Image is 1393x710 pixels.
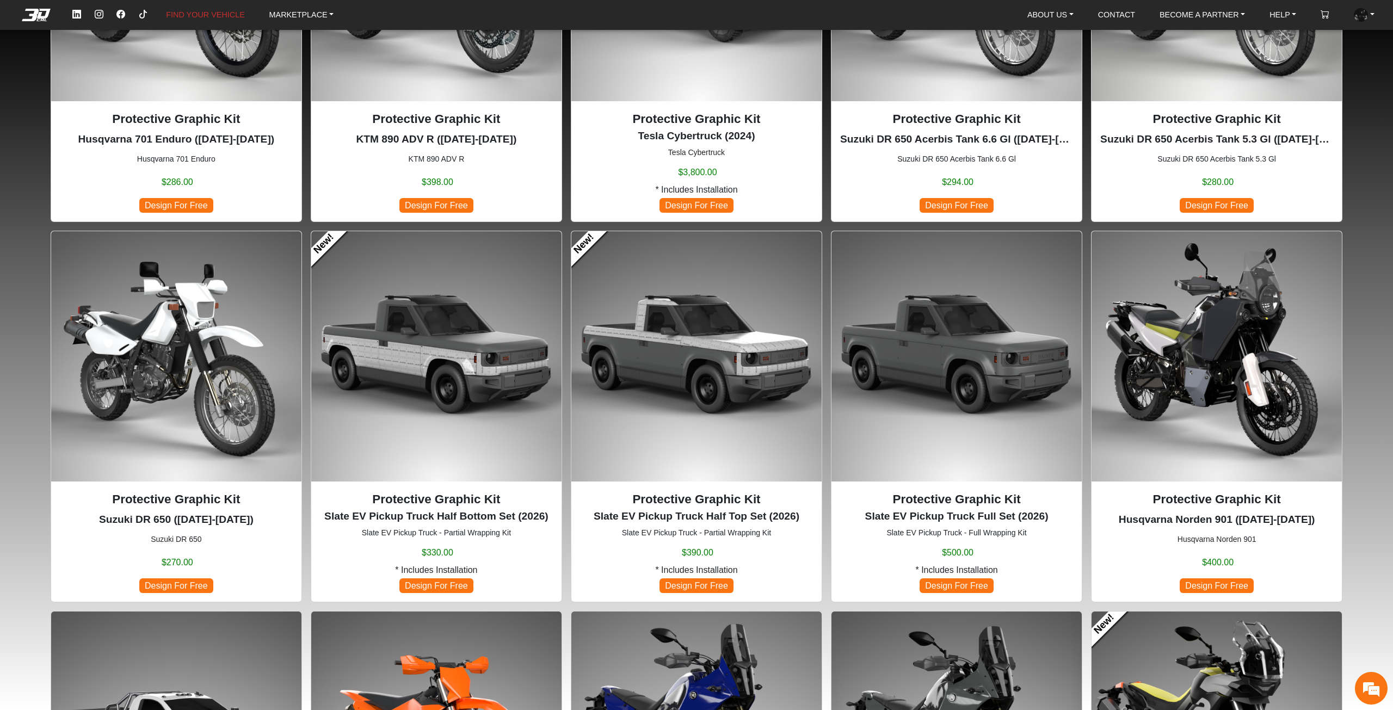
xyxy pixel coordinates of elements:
p: Husqvarna Norden 901 (2021-2024) [1100,512,1333,528]
span: $3,800.00 [678,166,717,179]
p: Protective Graphic Kit [60,110,293,128]
small: Suzuki DR 650 Acerbis Tank 6.6 Gl [840,153,1073,165]
div: Husqvarna Norden 901 [1091,231,1342,602]
span: Design For Free [920,578,994,593]
span: $330.00 [422,546,453,559]
p: Suzuki DR 650 Acerbis Tank 6.6 Gl (1996-2024) [840,132,1073,147]
small: Slate EV Pickup Truck - Partial Wrapping Kit [580,527,813,539]
small: Husqvarna 701 Enduro [60,153,293,165]
span: $294.00 [942,176,973,189]
span: * Includes Installation [655,183,737,196]
span: Design For Free [1180,578,1254,593]
p: Protective Graphic Kit [1100,110,1333,128]
a: FIND YOUR VEHICLE [162,5,249,24]
span: $280.00 [1202,176,1234,189]
p: Slate EV Pickup Truck Half Top Set (2026) [580,509,813,524]
span: Design For Free [920,198,994,213]
div: Suzuki DR 650 [51,231,302,602]
img: EV Pickup TruckHalf Bottom Set2026 [311,231,562,481]
img: EV Pickup Truck Full Set2026 [831,231,1082,481]
div: Slate EV Pickup Truck - Partial Wrapping Kit [311,231,562,602]
a: New! [302,222,346,266]
span: * Includes Installation [655,564,737,577]
span: Design For Free [399,198,473,213]
small: Suzuki DR 650 Acerbis Tank 5.3 Gl [1100,153,1333,165]
p: Protective Graphic Kit [840,110,1073,128]
p: Protective Graphic Kit [580,490,813,509]
span: $398.00 [422,176,453,189]
span: Design For Free [139,198,213,213]
p: Protective Graphic Kit [60,490,293,509]
p: Protective Graphic Kit [320,490,553,509]
span: * Includes Installation [915,564,997,577]
span: $500.00 [942,546,973,559]
small: KTM 890 ADV R [320,153,553,165]
a: BECOME A PARTNER [1155,5,1249,24]
small: Tesla Cybertruck [580,147,813,158]
small: Husqvarna Norden 901 [1100,534,1333,545]
small: Suzuki DR 650 [60,534,293,545]
p: Slate EV Pickup Truck Full Set (2026) [840,509,1073,524]
p: Protective Graphic Kit [840,490,1073,509]
a: CONTACT [1094,5,1139,24]
a: New! [1083,602,1127,646]
a: New! [562,222,606,266]
p: KTM 890 ADV R (2023-2025) [320,132,553,147]
a: MARKETPLACE [265,5,338,24]
img: DR 6501996-2024 [51,231,301,481]
div: Slate EV Pickup Truck - Partial Wrapping Kit [571,231,822,602]
p: Protective Graphic Kit [580,110,813,128]
p: Slate EV Pickup Truck Half Bottom Set (2026) [320,509,553,524]
p: Suzuki DR 650 (1996-2024) [60,512,293,528]
span: Design For Free [659,198,734,213]
img: EV Pickup TruckHalf Top Set2026 [571,231,822,481]
p: Tesla Cybertruck (2024) [580,128,813,144]
p: Protective Graphic Kit [320,110,553,128]
p: Protective Graphic Kit [1100,490,1333,509]
span: * Includes Installation [395,564,477,577]
span: Design For Free [139,578,213,593]
span: $286.00 [162,176,193,189]
span: $390.00 [682,546,713,559]
a: HELP [1265,5,1300,24]
img: Norden 901null2021-2024 [1092,231,1342,481]
small: Slate EV Pickup Truck - Partial Wrapping Kit [320,527,553,539]
span: $270.00 [162,556,193,569]
div: Slate EV Pickup Truck - Full Wrapping Kit [831,231,1082,602]
span: Design For Free [1180,198,1254,213]
span: Design For Free [659,578,734,593]
span: Design For Free [399,578,473,593]
a: ABOUT US [1023,5,1078,24]
p: Suzuki DR 650 Acerbis Tank 5.3 Gl (1996-2024) [1100,132,1333,147]
small: Slate EV Pickup Truck - Full Wrapping Kit [840,527,1073,539]
span: $400.00 [1202,556,1234,569]
p: Husqvarna 701 Enduro (2016-2024) [60,132,293,147]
